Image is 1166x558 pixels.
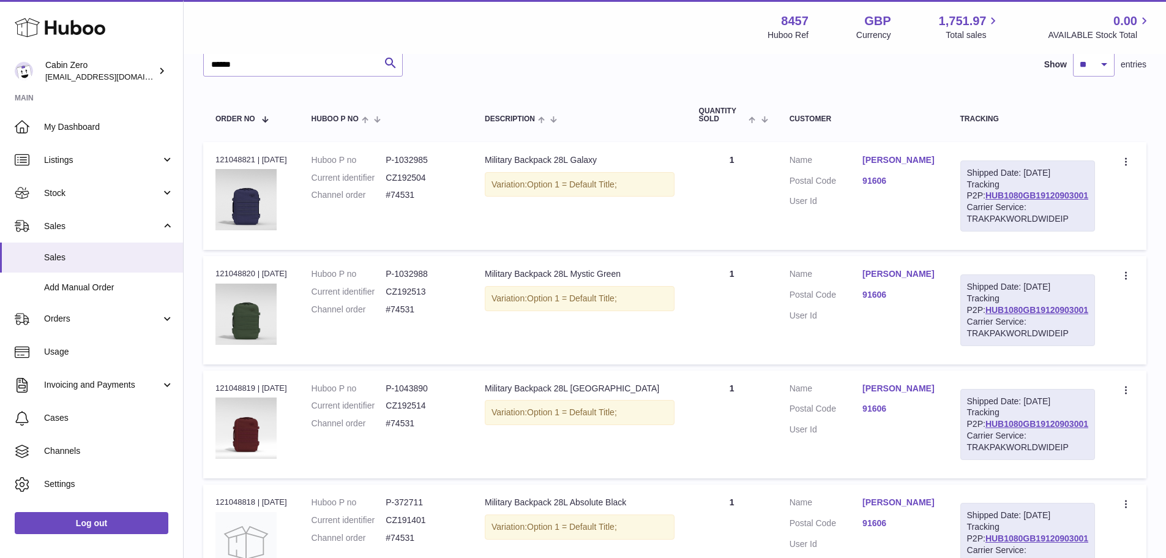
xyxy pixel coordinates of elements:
[967,396,1088,407] div: Shipped Date: [DATE]
[44,412,174,424] span: Cases
[790,310,862,322] dt: User Id
[967,510,1088,521] div: Shipped Date: [DATE]
[985,305,1088,315] a: HUB1080GB19120903001
[485,400,675,425] div: Variation:
[790,115,936,123] div: Customer
[687,142,777,250] td: 1
[312,400,386,412] dt: Current identifier
[862,268,935,280] a: [PERSON_NAME]
[862,175,935,187] a: 91606
[790,268,862,283] dt: Name
[527,522,617,532] span: Option 1 = Default Title;
[312,304,386,315] dt: Channel order
[699,107,746,123] span: Quantity Sold
[485,172,675,197] div: Variation:
[44,282,174,293] span: Add Manual Order
[790,538,862,550] dt: User Id
[215,115,255,123] span: Order No
[485,383,675,394] div: Military Backpack 28L [GEOGRAPHIC_DATA]
[312,172,386,184] dt: Current identifier
[985,419,1088,429] a: HUB1080GB19120903001
[967,281,1088,293] div: Shipped Date: [DATE]
[768,29,809,41] div: Huboo Ref
[386,497,460,508] dd: P-372711
[386,268,460,280] dd: P-1032988
[790,424,862,435] dt: User Id
[862,154,935,166] a: [PERSON_NAME]
[44,221,161,232] span: Sales
[985,533,1088,543] a: HUB1080GB19120903001
[44,187,161,199] span: Stock
[312,115,359,123] span: Huboo P no
[1121,59,1146,70] span: entries
[862,289,935,301] a: 91606
[386,515,460,526] dd: CZ191401
[215,497,287,508] div: 121048818 | [DATE]
[485,154,675,166] div: Military Backpack 28L Galaxy
[485,268,675,280] div: Military Backpack 28L Mystic Green
[939,13,987,29] span: 1,751.97
[862,403,935,415] a: 91606
[790,383,862,398] dt: Name
[790,154,862,169] dt: Name
[44,346,174,358] span: Usage
[44,121,174,133] span: My Dashboard
[790,195,862,207] dt: User Id
[386,172,460,184] dd: CZ192504
[485,497,675,508] div: Military Backpack 28L Absolute Black
[215,268,287,279] div: 121048820 | [DATE]
[485,515,675,540] div: Variation:
[985,190,1088,200] a: HUB1080GB19120903001
[386,304,460,315] dd: #74531
[386,383,460,394] dd: P-1043890
[856,29,891,41] div: Currency
[967,202,1088,225] div: Carrier Service: TRAKPAKWORLDWIDEIP
[960,115,1095,123] div: Tracking
[44,154,161,166] span: Listings
[967,430,1088,453] div: Carrier Service: TRAKPAKWORLDWIDEIP
[687,371,777,478] td: 1
[946,29,1000,41] span: Total sales
[312,515,386,526] dt: Current identifier
[1044,59,1067,70] label: Show
[215,398,277,459] img: 84571750156808.jpg
[790,403,862,418] dt: Postal Code
[527,293,617,303] span: Option 1 = Default Title;
[790,175,862,190] dt: Postal Code
[15,62,33,80] img: internalAdmin-8457@internal.huboo.com
[312,154,386,166] dt: Huboo P no
[960,160,1095,232] div: Tracking P2P:
[485,286,675,311] div: Variation:
[312,532,386,544] dt: Channel order
[527,407,617,417] span: Option 1 = Default Title;
[862,497,935,508] a: [PERSON_NAME]
[960,274,1095,345] div: Tracking P2P:
[781,13,809,29] strong: 8457
[960,389,1095,460] div: Tracking P2P:
[386,286,460,298] dd: CZ192513
[790,497,862,511] dt: Name
[312,418,386,429] dt: Channel order
[44,478,174,490] span: Settings
[485,115,535,123] span: Description
[44,445,174,457] span: Channels
[1048,29,1151,41] span: AVAILABLE Stock Total
[790,518,862,532] dt: Postal Code
[386,418,460,429] dd: #74531
[687,256,777,364] td: 1
[45,59,155,83] div: Cabin Zero
[312,383,386,394] dt: Huboo P no
[386,400,460,412] dd: CZ192514
[45,72,180,81] span: [EMAIL_ADDRESS][DOMAIN_NAME]
[862,518,935,529] a: 91606
[312,189,386,201] dt: Channel order
[967,167,1088,179] div: Shipped Date: [DATE]
[527,179,617,189] span: Option 1 = Default Title;
[215,154,287,165] div: 121048821 | [DATE]
[1048,13,1151,41] a: 0.00 AVAILABLE Stock Total
[864,13,891,29] strong: GBP
[862,383,935,394] a: [PERSON_NAME]
[44,252,174,263] span: Sales
[15,512,168,534] a: Log out
[312,268,386,280] dt: Huboo P no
